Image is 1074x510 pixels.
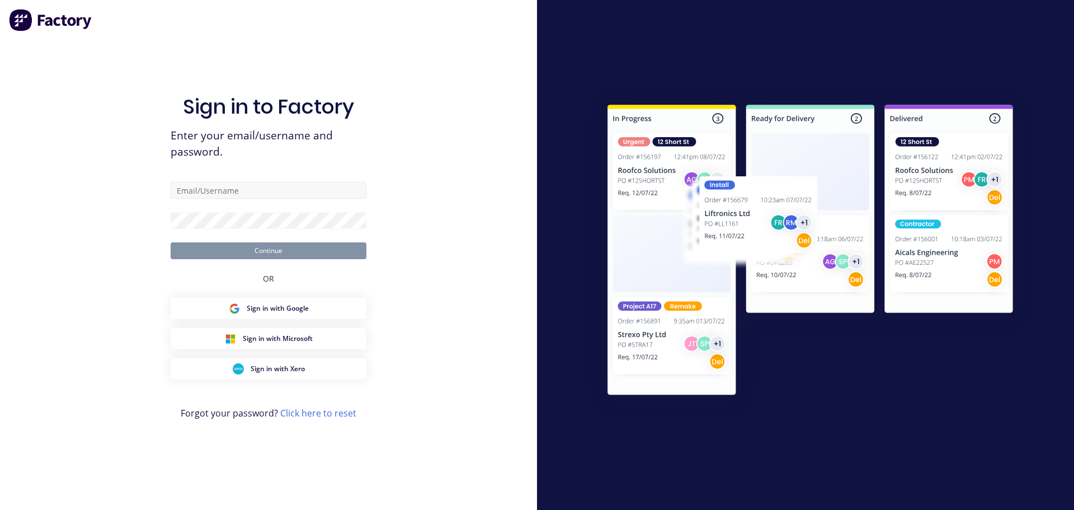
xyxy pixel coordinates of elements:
[229,303,240,314] img: Google Sign in
[243,334,313,344] span: Sign in with Microsoft
[233,363,244,375] img: Xero Sign in
[263,259,274,298] div: OR
[171,358,366,380] button: Xero Sign inSign in with Xero
[171,182,366,199] input: Email/Username
[171,328,366,349] button: Microsoft Sign inSign in with Microsoft
[280,407,356,419] a: Click here to reset
[247,303,309,314] span: Sign in with Google
[225,333,236,344] img: Microsoft Sign in
[171,298,366,319] button: Google Sign inSign in with Google
[583,82,1038,422] img: Sign in
[9,9,93,31] img: Factory
[251,364,305,374] span: Sign in with Xero
[183,95,354,119] h1: Sign in to Factory
[171,242,366,259] button: Continue
[181,406,356,420] span: Forgot your password?
[171,128,366,160] span: Enter your email/username and password.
